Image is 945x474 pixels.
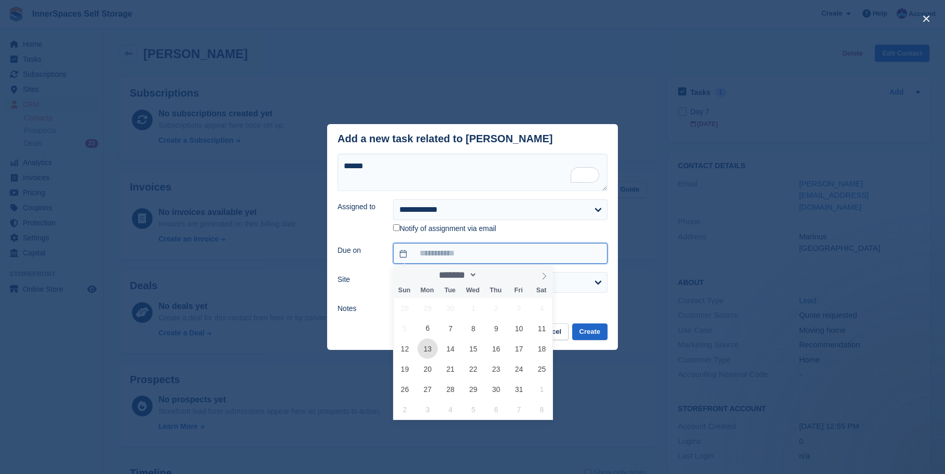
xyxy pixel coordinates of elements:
[337,133,553,145] div: Add a new task related to [PERSON_NAME]
[484,287,507,294] span: Thu
[509,379,529,399] span: October 31, 2025
[395,359,415,379] span: October 19, 2025
[440,359,461,379] span: October 21, 2025
[507,287,530,294] span: Fri
[395,379,415,399] span: October 26, 2025
[417,338,438,359] span: October 13, 2025
[440,338,461,359] span: October 14, 2025
[463,399,483,419] span: November 5, 2025
[463,359,483,379] span: October 22, 2025
[532,318,552,338] span: October 11, 2025
[572,323,607,341] button: Create
[395,298,415,318] span: September 28, 2025
[532,359,552,379] span: October 25, 2025
[436,269,478,280] select: Month
[463,318,483,338] span: October 8, 2025
[440,399,461,419] span: November 4, 2025
[463,379,483,399] span: October 29, 2025
[486,379,506,399] span: October 30, 2025
[393,224,496,234] label: Notify of assignment via email
[337,201,381,212] label: Assigned to
[486,298,506,318] span: October 2, 2025
[486,318,506,338] span: October 9, 2025
[337,274,381,285] label: Site
[463,338,483,359] span: October 15, 2025
[393,224,400,231] input: Notify of assignment via email
[337,245,381,256] label: Due on
[417,359,438,379] span: October 20, 2025
[395,399,415,419] span: November 2, 2025
[532,338,552,359] span: October 18, 2025
[439,287,462,294] span: Tue
[477,269,510,280] input: Year
[509,298,529,318] span: October 3, 2025
[530,287,553,294] span: Sat
[440,298,461,318] span: September 30, 2025
[532,298,552,318] span: October 4, 2025
[395,338,415,359] span: October 12, 2025
[337,303,381,314] label: Notes
[509,318,529,338] span: October 10, 2025
[440,318,461,338] span: October 7, 2025
[509,399,529,419] span: November 7, 2025
[393,287,416,294] span: Sun
[417,399,438,419] span: November 3, 2025
[486,359,506,379] span: October 23, 2025
[337,154,607,191] textarea: To enrich screen reader interactions, please activate Accessibility in Grammarly extension settings
[918,10,935,27] button: close
[486,399,506,419] span: November 6, 2025
[532,379,552,399] span: November 1, 2025
[462,287,484,294] span: Wed
[416,287,439,294] span: Mon
[509,338,529,359] span: October 17, 2025
[417,318,438,338] span: October 6, 2025
[486,338,506,359] span: October 16, 2025
[417,298,438,318] span: September 29, 2025
[509,359,529,379] span: October 24, 2025
[440,379,461,399] span: October 28, 2025
[532,399,552,419] span: November 8, 2025
[463,298,483,318] span: October 1, 2025
[417,379,438,399] span: October 27, 2025
[395,318,415,338] span: October 5, 2025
